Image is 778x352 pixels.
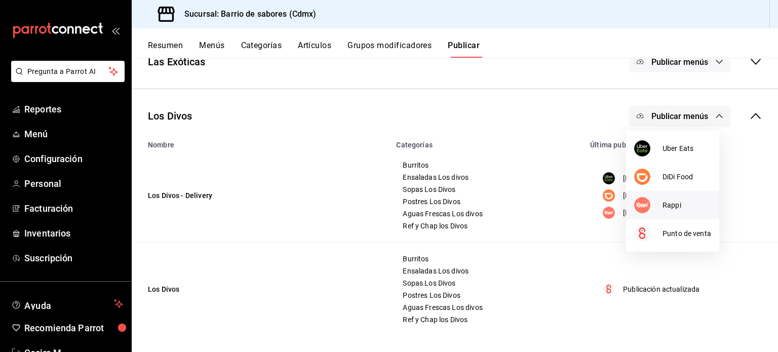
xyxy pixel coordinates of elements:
[663,143,711,154] span: Uber Eats
[634,169,650,185] img: xiM0WtPwfR5TrWdPJ5T1bWd5b1wHapEst5FBwuYAAAAAElFTkSuQmCC
[663,228,711,239] span: Punto de venta
[634,197,650,213] img: 3xvTHWGUC4cxsha7c3oen4VWG2LUsyXzfUAAAAASUVORK5CYII=
[634,140,650,157] img: A55HuNSDR+jhAAAAAElFTkSuQmCC
[663,200,711,211] span: Rappi
[663,172,711,182] span: DiDi Food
